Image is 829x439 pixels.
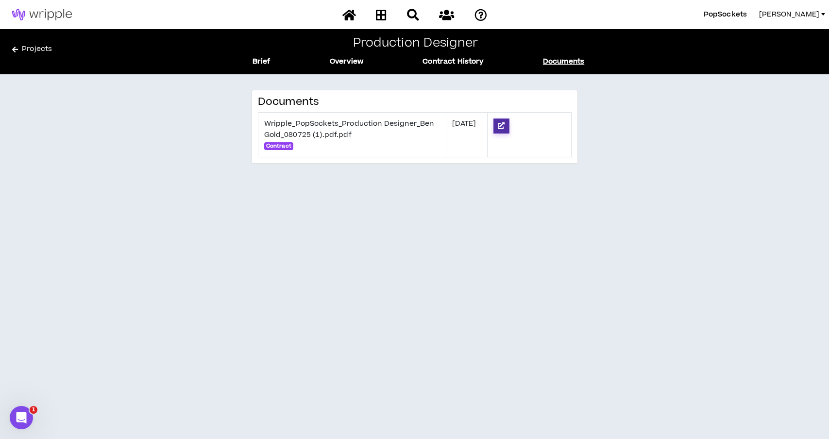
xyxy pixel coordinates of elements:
span: 1 [30,406,37,414]
a: Documents [543,56,584,67]
h2: Production Designer [353,36,478,51]
a: Brief [253,56,271,67]
span: Contract [264,142,294,150]
h3: Documents [258,96,320,108]
a: Overview [330,56,363,67]
span: [PERSON_NAME] [759,9,819,20]
iframe: Intercom live chat [10,406,33,429]
td: Wripple_PopSockets_Production Designer_Ben Gold_080725 (1).pdf.pdf [258,113,446,157]
a: Contract History [423,56,483,67]
td: [DATE] [446,113,488,157]
span: PopSockets [704,9,747,20]
a: Projects [12,44,227,59]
